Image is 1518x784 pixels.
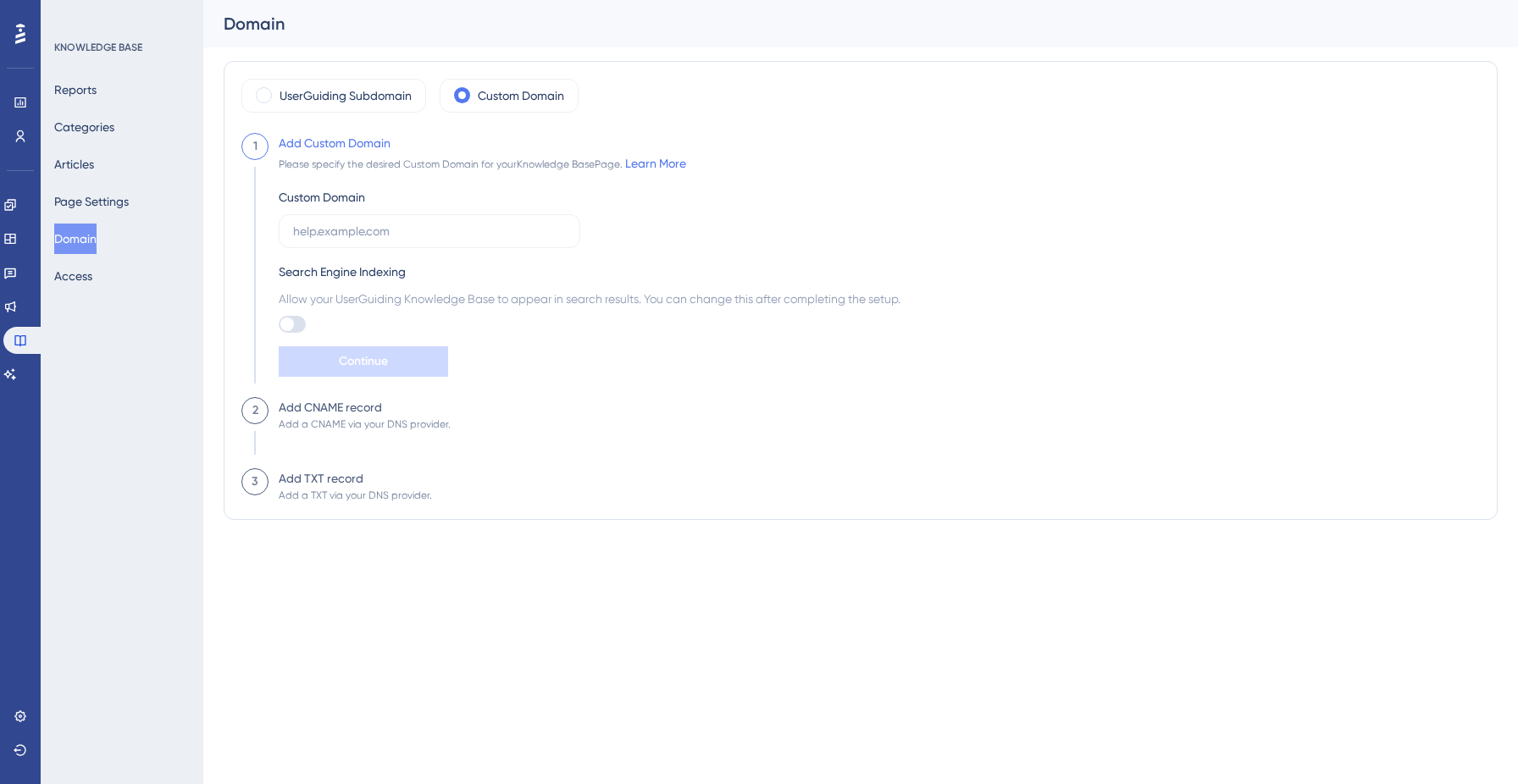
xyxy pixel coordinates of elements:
div: 2 [252,400,258,421]
div: KNOWLEDGE BASE [54,41,142,54]
label: Custom Domain [478,86,564,106]
button: Categories [54,112,114,142]
button: Continue [279,346,448,377]
div: Add a CNAME via your DNS provider. [279,417,451,431]
input: help.example.com [293,222,566,240]
button: Domain [54,224,97,254]
a: Learn More [625,157,686,170]
div: 3 [252,472,258,492]
button: Page Settings [54,186,129,217]
div: Add Custom Domain [279,133,391,153]
div: Add CNAME record [279,397,382,417]
button: Articles [54,149,94,179]
button: Reports [54,75,97,105]
div: Custom Domain [279,187,365,207]
span: Allow your UserGuiding Knowledge Base to appear in search results. You can change this after comp... [279,289,900,309]
button: Access [54,261,92,291]
span: Continue [339,351,388,372]
div: 1 [253,136,258,157]
div: Add a TXT via your DNS provider. [279,489,432,502]
div: Search Engine Indexing [279,262,900,282]
div: Domain [224,12,1455,36]
div: Please specify the desired Custom Domain for your Knowledge Base Page. [279,153,686,174]
label: UserGuiding Subdomain [280,86,412,106]
div: Add TXT record [279,468,363,489]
